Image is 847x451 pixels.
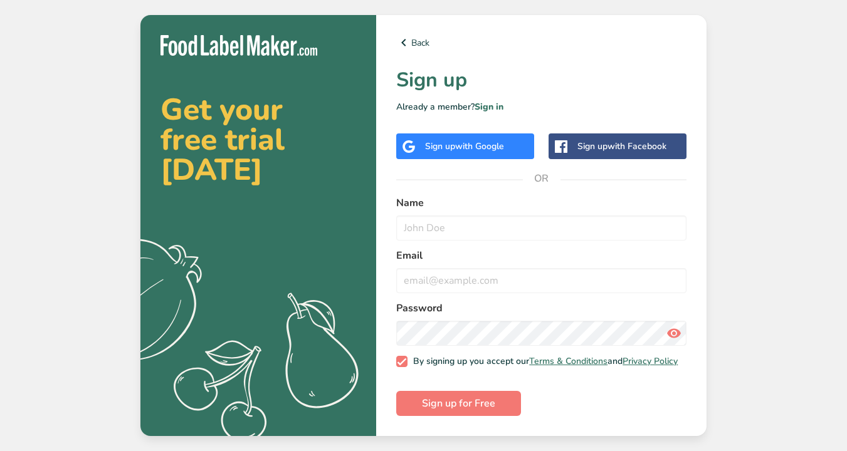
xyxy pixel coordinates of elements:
a: Sign in [475,101,503,113]
h2: Get your free trial [DATE] [160,95,356,185]
span: with Facebook [608,140,666,152]
span: OR [523,160,560,197]
a: Back [396,35,687,50]
label: Password [396,301,687,316]
label: Name [396,195,687,210]
label: Email [396,248,687,263]
div: Sign up [577,140,666,153]
span: By signing up you accept our and [408,356,678,367]
div: Sign up [425,140,504,153]
input: John Doe [396,215,687,241]
a: Terms & Conditions [529,355,608,367]
span: Sign up for Free [422,396,495,411]
p: Already a member? [396,100,687,113]
button: Sign up for Free [396,391,521,416]
input: email@example.com [396,268,687,293]
a: Privacy Policy [623,355,678,367]
span: with Google [455,140,504,152]
img: Food Label Maker [160,35,317,56]
h1: Sign up [396,65,687,95]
